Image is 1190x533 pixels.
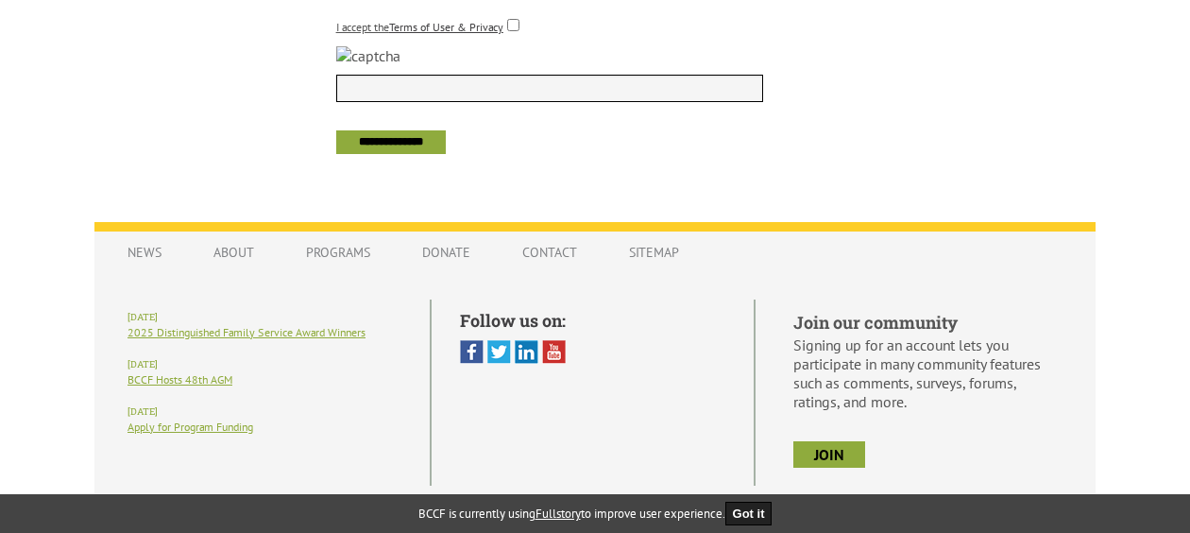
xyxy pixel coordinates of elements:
[503,234,596,270] a: Contact
[127,420,253,434] a: Apply for Program Funding
[336,20,503,34] label: I accept the
[109,234,180,270] a: News
[460,340,484,364] img: Facebook
[610,234,698,270] a: Sitemap
[127,358,401,370] h6: [DATE]
[127,405,401,418] h6: [DATE]
[389,20,503,34] a: Terms of User & Privacy
[793,441,865,468] a: join
[403,234,489,270] a: Donate
[535,506,581,522] a: Fullstory
[793,311,1062,334] h5: Join our community
[725,502,773,525] button: Got it
[793,335,1062,411] p: Signing up for an account lets you participate in many community features such as comments, surve...
[542,340,566,364] img: You Tube
[127,311,401,323] h6: [DATE]
[127,325,365,339] a: 2025 Distinguished Family Service Award Winners
[487,340,511,364] img: Twitter
[195,234,273,270] a: About
[287,234,389,270] a: Programs
[336,46,400,65] img: captcha
[515,340,538,364] img: Linked In
[127,372,232,387] a: BCCF Hosts 48th AGM
[460,309,725,332] h5: Follow us on:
